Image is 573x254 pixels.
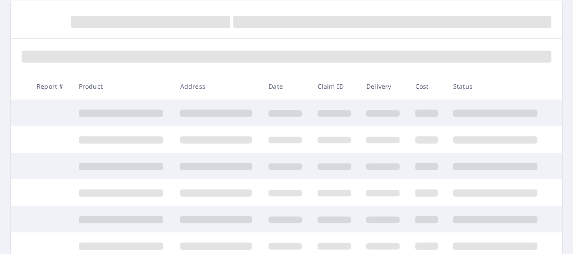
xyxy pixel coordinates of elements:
[446,73,547,100] th: Status
[359,73,408,100] th: Delivery
[173,73,261,100] th: Address
[261,73,310,100] th: Date
[72,73,173,100] th: Product
[29,73,72,100] th: Report #
[310,73,359,100] th: Claim ID
[408,73,446,100] th: Cost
